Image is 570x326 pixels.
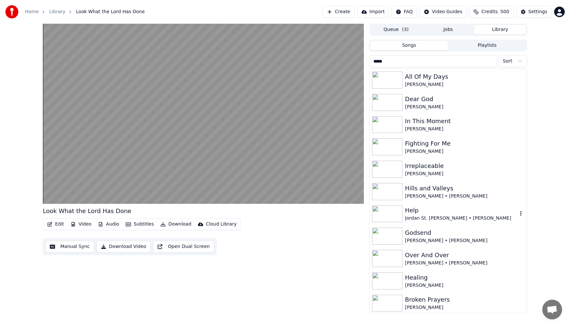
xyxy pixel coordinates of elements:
[405,237,524,244] div: [PERSON_NAME] • [PERSON_NAME]
[516,6,552,18] button: Settings
[123,220,156,229] button: Subtitles
[370,25,422,35] button: Queue
[68,220,94,229] button: Video
[323,6,355,18] button: Create
[370,41,448,50] button: Songs
[405,260,524,266] div: [PERSON_NAME] • [PERSON_NAME]
[405,139,524,148] div: Fighting For Me
[420,6,466,18] button: Video Guides
[405,104,524,110] div: [PERSON_NAME]
[448,41,526,50] button: Playlists
[76,9,145,15] span: Look What the Lord Has Done
[25,9,39,15] a: Home
[528,9,547,15] div: Settings
[405,251,524,260] div: Over And Over
[405,95,524,104] div: Dear God
[481,9,497,15] span: Credits
[405,72,524,81] div: All Of My Days
[402,26,409,33] span: ( 3 )
[158,220,194,229] button: Download
[95,220,122,229] button: Audio
[405,161,524,171] div: Irreplaceable
[405,206,518,215] div: Help
[46,241,94,253] button: Manual Sync
[405,117,524,126] div: In This Moment
[405,215,518,222] div: Jordan St. [PERSON_NAME] • [PERSON_NAME]
[469,6,513,18] button: Credits500
[405,295,524,304] div: Broken Prayers
[357,6,389,18] button: Import
[503,58,512,65] span: Sort
[405,148,524,155] div: [PERSON_NAME]
[405,81,524,88] div: [PERSON_NAME]
[405,126,524,132] div: [PERSON_NAME]
[25,9,145,15] nav: breadcrumb
[43,206,131,216] div: Look What the Lord Has Done
[405,273,524,282] div: Healing
[206,221,237,228] div: Cloud Library
[45,220,67,229] button: Edit
[405,282,524,289] div: [PERSON_NAME]
[49,9,65,15] a: Library
[97,241,150,253] button: Download Video
[405,193,524,200] div: [PERSON_NAME] • [PERSON_NAME]
[422,25,474,35] button: Jobs
[542,300,562,319] div: Open chat
[5,5,18,18] img: youka
[392,6,417,18] button: FAQ
[405,171,524,177] div: [PERSON_NAME]
[405,304,524,311] div: [PERSON_NAME]
[500,9,509,15] span: 500
[405,184,524,193] div: Hills and Valleys
[405,228,524,237] div: Godsend
[153,241,214,253] button: Open Dual Screen
[474,25,526,35] button: Library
